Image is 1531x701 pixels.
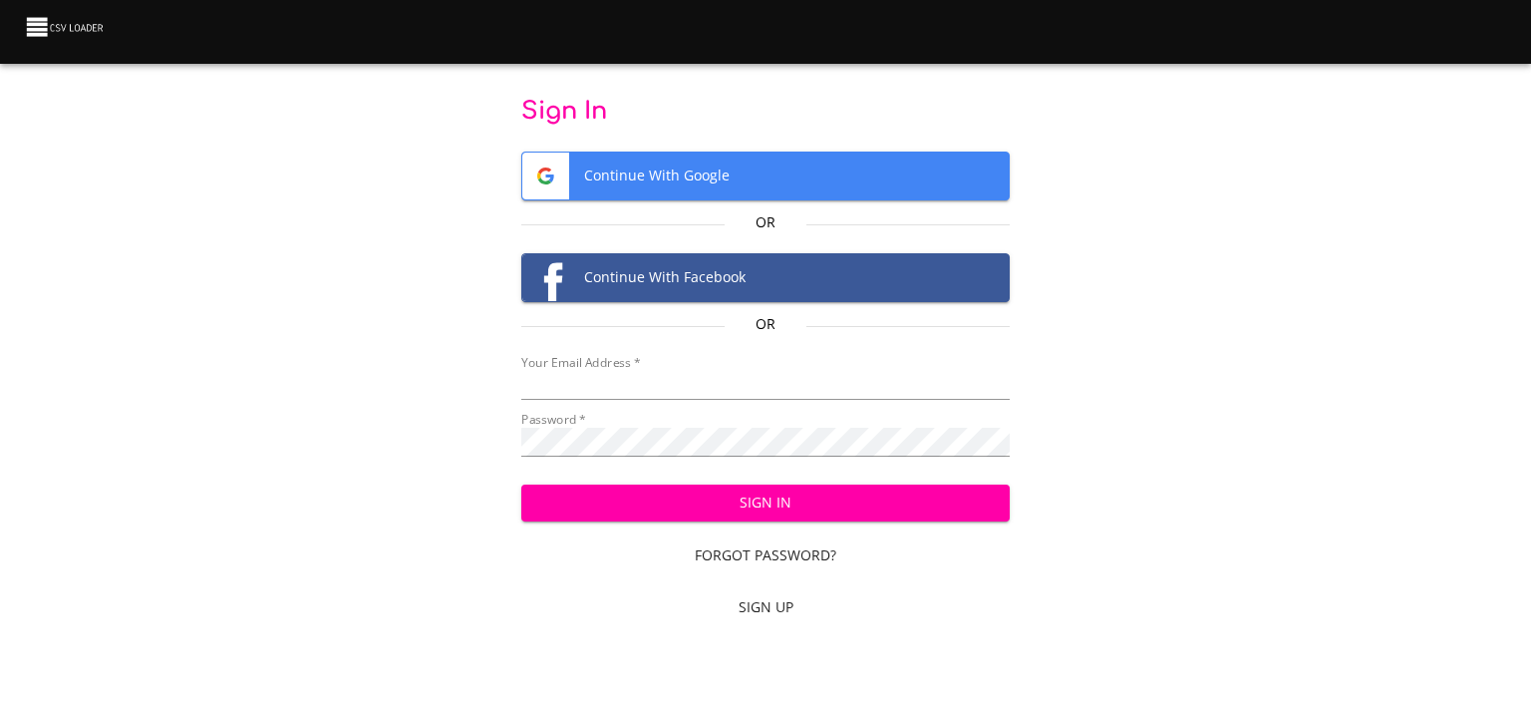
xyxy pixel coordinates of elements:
span: Sign Up [529,595,1003,620]
img: Google logo [522,153,569,199]
button: Google logoContinue With Google [521,152,1011,200]
p: Or [725,212,806,232]
a: Sign Up [521,589,1011,626]
button: Facebook logoContinue With Facebook [521,253,1011,302]
img: Facebook logo [522,254,569,301]
span: Continue With Google [522,153,1010,199]
a: Forgot Password? [521,537,1011,574]
span: Sign In [537,491,995,516]
p: Sign In [521,96,1011,128]
img: CSV Loader [24,13,108,41]
span: Forgot Password? [529,543,1003,568]
span: Continue With Facebook [522,254,1010,301]
p: Or [725,314,806,334]
button: Sign In [521,485,1011,522]
label: Password [521,414,586,426]
label: Your Email Address [521,357,640,369]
